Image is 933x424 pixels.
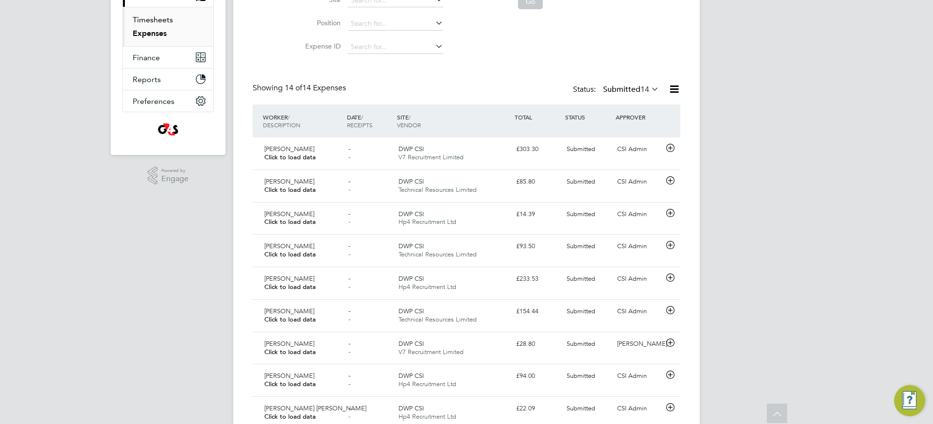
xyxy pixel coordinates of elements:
label: Submitted [603,85,659,94]
span: - [348,153,350,161]
span: DWP CSI [398,145,424,153]
span: DWP CSI [398,210,424,218]
span: Submitted [567,177,595,186]
span: VENDOR [397,121,421,129]
span: Submitted [567,307,595,315]
span: 14 of [285,83,302,93]
span: - [348,250,350,258]
button: Preferences [123,90,213,112]
div: CSI Admin [613,368,664,384]
span: - [348,242,350,250]
span: DESCRIPTION [263,121,300,129]
span: 14 Expenses [285,83,346,93]
span: - [348,404,350,412]
a: Expenses [133,29,167,38]
span: Submitted [567,145,595,153]
span: - [348,145,350,153]
span: Submitted [567,372,595,380]
div: APPROVER [613,108,664,126]
span: - [348,186,350,194]
div: £303.30 [512,141,563,157]
div: CSI Admin [613,238,664,254]
span: DWP CSI [398,274,424,283]
span: V7 Recruitment Limited [398,153,464,161]
div: £93.50 [512,238,563,254]
span: Technical Resources Limited [398,186,477,194]
span: Submitted [567,404,595,412]
input: Search for... [347,40,443,54]
span: Hp4 Recruitment Ltd [398,283,456,291]
span: - [348,315,350,323]
div: £233.53 [512,271,563,287]
span: [PERSON_NAME] [264,177,314,186]
span: - [348,210,350,218]
button: Finance [123,47,213,68]
span: Submitted [567,274,595,283]
span: Click to load data [264,283,316,291]
span: DWP CSI [398,242,424,250]
a: Timesheets [133,15,173,24]
span: Reports [133,75,161,84]
span: - [348,412,350,421]
div: CSI Admin [613,271,664,287]
span: [PERSON_NAME] [264,307,314,315]
div: £154.44 [512,304,563,320]
span: Hp4 Recruitment Ltd [398,412,456,421]
div: [PERSON_NAME] [613,336,664,352]
span: - [348,339,350,348]
span: [PERSON_NAME] [264,339,314,348]
span: Click to load data [264,153,316,161]
span: DWP CSI [398,372,424,380]
span: Click to load data [264,250,316,258]
span: - [348,218,350,226]
div: CSI Admin [613,174,664,190]
span: - [348,380,350,388]
input: Search for... [347,17,443,31]
label: Position [297,18,341,27]
label: Expense ID [297,42,341,51]
span: - [348,177,350,186]
div: Status: [573,83,661,97]
div: Showing [253,83,348,93]
span: DWP CSI [398,404,424,412]
span: [PERSON_NAME] [PERSON_NAME] [264,404,366,412]
button: Reports [123,68,213,90]
div: £28.80 [512,336,563,352]
span: / [361,113,363,121]
span: Engage [161,175,189,183]
span: Click to load data [264,315,316,323]
span: 14 [640,85,649,94]
span: - [348,283,350,291]
span: RECEIPTS [347,121,373,129]
div: Timesheets [123,7,213,46]
span: V7 Recruitment Limited [398,348,464,356]
span: Technical Resources Limited [398,250,477,258]
span: [PERSON_NAME] [264,372,314,380]
div: WORKER [260,108,345,134]
span: Powered by [161,167,189,175]
button: Engage Resource Center [894,385,925,416]
div: CSI Admin [613,304,664,320]
div: £85.80 [512,174,563,190]
span: DWP CSI [398,339,424,348]
span: Hp4 Recruitment Ltd [398,218,456,226]
div: TOTAL [512,108,563,126]
span: Technical Resources Limited [398,315,477,323]
span: DWP CSI [398,307,424,315]
div: £22.09 [512,401,563,417]
span: / [409,113,411,121]
span: [PERSON_NAME] [264,242,314,250]
span: Click to load data [264,412,316,421]
span: [PERSON_NAME] [264,210,314,218]
span: Click to load data [264,380,316,388]
div: CSI Admin [613,206,664,222]
span: DWP CSI [398,177,424,186]
span: - [348,274,350,283]
span: Click to load data [264,348,316,356]
span: [PERSON_NAME] [264,145,314,153]
span: [PERSON_NAME] [264,274,314,283]
div: STATUS [563,108,613,126]
div: SITE [395,108,512,134]
span: / [288,113,290,121]
span: Submitted [567,210,595,218]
